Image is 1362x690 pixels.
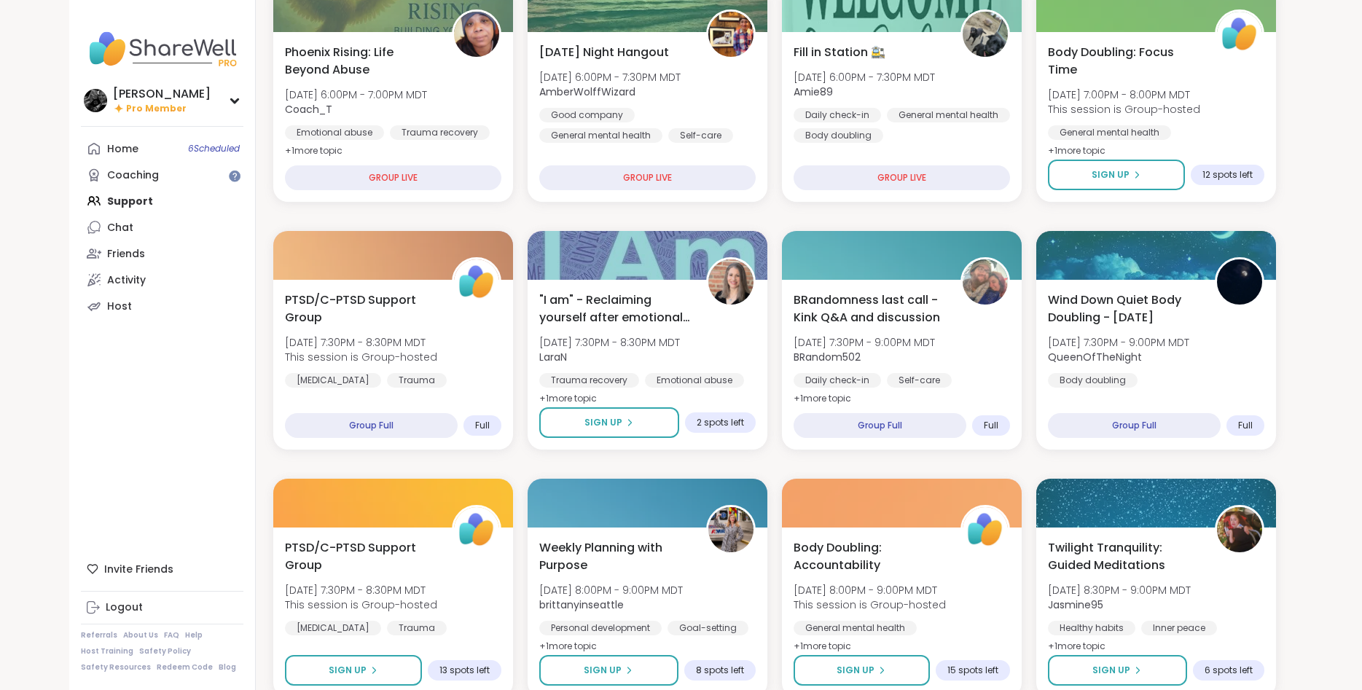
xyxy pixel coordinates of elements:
[1048,125,1171,140] div: General mental health
[794,655,930,686] button: Sign Up
[1048,160,1185,190] button: Sign Up
[387,621,447,635] div: Trauma
[794,44,885,61] span: Fill in Station 🚉
[794,165,1010,190] div: GROUP LIVE
[794,335,935,350] span: [DATE] 7:30PM - 9:00PM MDT
[1048,539,1199,574] span: Twilight Tranquility: Guided Meditations
[1048,335,1189,350] span: [DATE] 7:30PM - 9:00PM MDT
[157,662,213,673] a: Redeem Code
[1205,664,1253,676] span: 6 spots left
[1048,373,1138,388] div: Body doubling
[285,102,332,117] b: Coach_T
[107,142,138,157] div: Home
[1048,583,1191,597] span: [DATE] 8:30PM - 9:00PM MDT
[1141,621,1217,635] div: Inner peace
[390,125,490,140] div: Trauma recovery
[963,259,1008,305] img: BRandom502
[285,291,436,326] span: PTSD/C-PTSD Support Group
[837,664,874,677] span: Sign Up
[81,136,243,162] a: Home6Scheduled
[584,664,622,677] span: Sign Up
[285,350,437,364] span: This session is Group-hosted
[963,12,1008,57] img: Amie89
[947,664,998,676] span: 15 spots left
[1048,597,1103,612] b: Jasmine95
[81,23,243,74] img: ShareWell Nav Logo
[126,103,187,115] span: Pro Member
[107,247,145,262] div: Friends
[139,646,191,656] a: Safety Policy
[794,539,944,574] span: Body Doubling: Accountability
[113,86,211,102] div: [PERSON_NAME]
[81,630,117,640] a: Referrals
[107,273,146,288] div: Activity
[475,420,490,431] span: Full
[1217,12,1262,57] img: ShareWell
[794,108,881,122] div: Daily check-in
[539,70,681,85] span: [DATE] 6:00PM - 7:30PM MDT
[285,655,422,686] button: Sign Up
[329,664,367,677] span: Sign Up
[539,165,756,190] div: GROUP LIVE
[1048,291,1199,326] span: Wind Down Quiet Body Doubling - [DATE]
[794,70,935,85] span: [DATE] 6:00PM - 7:30PM MDT
[81,162,243,188] a: Coaching
[1048,350,1142,364] b: QueenOfTheNight
[123,630,158,640] a: About Us
[708,259,754,305] img: LaraN
[794,85,833,99] b: Amie89
[1092,664,1130,677] span: Sign Up
[794,373,881,388] div: Daily check-in
[984,420,998,431] span: Full
[1217,259,1262,305] img: QueenOfTheNight
[708,12,754,57] img: AmberWolffWizard
[81,240,243,267] a: Friends
[794,621,917,635] div: General mental health
[285,373,381,388] div: [MEDICAL_DATA]
[1048,621,1135,635] div: Healthy habits
[794,583,946,597] span: [DATE] 8:00PM - 9:00PM MDT
[539,350,567,364] b: LaraN
[107,168,159,183] div: Coaching
[164,630,179,640] a: FAQ
[696,664,744,676] span: 8 spots left
[963,507,1008,552] img: ShareWell
[1048,655,1187,686] button: Sign Up
[107,221,133,235] div: Chat
[794,128,883,143] div: Body doubling
[539,655,678,686] button: Sign Up
[668,621,748,635] div: Goal-setting
[1217,507,1262,552] img: Jasmine95
[668,128,733,143] div: Self-care
[81,646,133,656] a: Host Training
[539,128,662,143] div: General mental health
[539,108,635,122] div: Good company
[1202,169,1253,181] span: 12 spots left
[794,413,966,438] div: Group Full
[81,556,243,582] div: Invite Friends
[539,44,669,61] span: [DATE] Night Hangout
[81,214,243,240] a: Chat
[539,621,662,635] div: Personal development
[794,291,944,326] span: BRandomness last call -Kink Q&A and discussion
[454,12,499,57] img: Coach_T
[1048,44,1199,79] span: Body Doubling: Focus Time
[1048,413,1221,438] div: Group Full
[107,299,132,314] div: Host
[188,143,240,154] span: 6 Scheduled
[285,335,437,350] span: [DATE] 7:30PM - 8:30PM MDT
[1048,87,1200,102] span: [DATE] 7:00PM - 8:00PM MDT
[1238,420,1253,431] span: Full
[708,507,754,552] img: brittanyinseattle
[387,373,447,388] div: Trauma
[285,539,436,574] span: PTSD/C-PTSD Support Group
[645,373,744,388] div: Emotional abuse
[539,85,635,99] b: AmberWolffWizard
[84,89,107,112] img: Alan_N
[219,662,236,673] a: Blog
[1048,102,1200,117] span: This session is Group-hosted
[285,583,437,597] span: [DATE] 7:30PM - 8:30PM MDT
[887,373,952,388] div: Self-care
[81,293,243,319] a: Host
[81,595,243,621] a: Logout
